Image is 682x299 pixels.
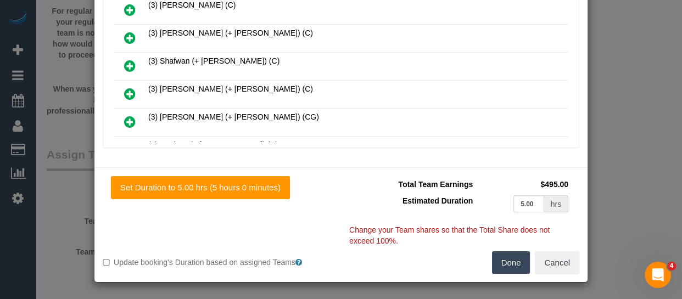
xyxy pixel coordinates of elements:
[645,262,671,288] iframe: Intercom live chat
[492,251,530,274] button: Done
[148,84,313,93] span: (3) [PERSON_NAME] (+ [PERSON_NAME]) (C)
[349,176,476,193] td: Total Team Earnings
[148,140,278,149] span: (4) Ferdous (+ [PERSON_NAME]) (C)
[148,1,236,9] span: (3) [PERSON_NAME] (C)
[111,176,290,199] button: Set Duration to 5.00 hrs (5 hours 0 minutes)
[544,195,568,212] div: hrs
[103,257,333,268] label: Update booking's Duration based on assigned Teams
[667,262,676,270] span: 4
[403,196,473,205] span: Estimated Duration
[148,29,313,37] span: (3) [PERSON_NAME] (+ [PERSON_NAME]) (C)
[148,57,279,65] span: (3) Shafwan (+ [PERSON_NAME]) (C)
[535,251,579,274] button: Cancel
[103,259,110,266] input: Update booking's Duration based on assigned Teams
[476,176,571,193] td: $495.00
[148,112,319,121] span: (3) [PERSON_NAME] (+ [PERSON_NAME]) (CG)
